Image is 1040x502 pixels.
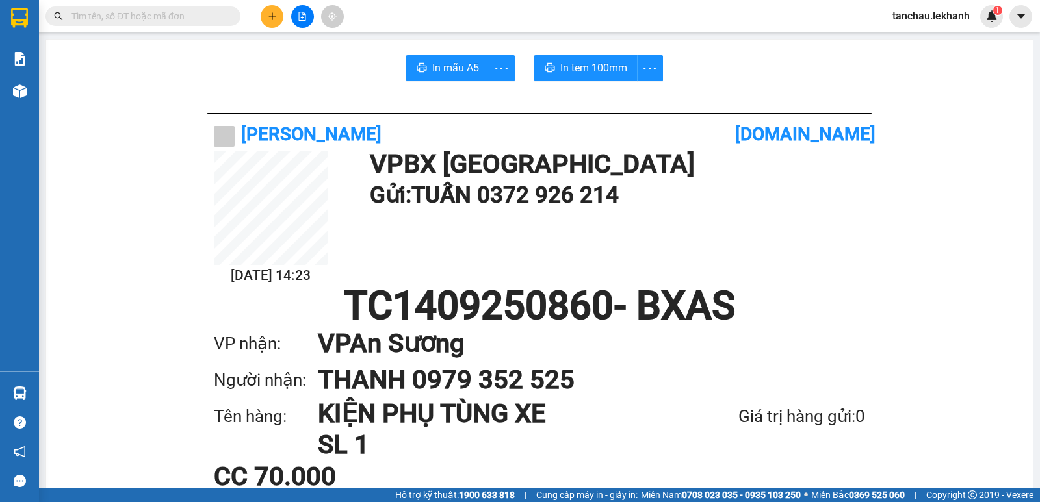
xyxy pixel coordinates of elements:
[14,446,26,458] span: notification
[291,5,314,28] button: file-add
[669,403,865,430] div: Giá trị hàng gửi: 0
[214,464,429,490] div: CC 70.000
[638,60,662,77] span: more
[214,331,318,357] div: VP nhận:
[432,60,479,76] span: In mẫu A5
[489,55,515,81] button: more
[534,55,638,81] button: printerIn tem 100mm
[13,386,27,400] img: warehouse-icon
[318,325,839,362] h1: VP An Sương
[882,8,980,24] span: tanchau.lekhanh
[328,12,337,21] span: aim
[459,490,515,500] strong: 1900 633 818
[641,488,801,502] span: Miền Nam
[406,55,489,81] button: printerIn mẫu A5
[489,60,514,77] span: more
[54,12,63,21] span: search
[395,488,515,502] span: Hỗ trợ kỹ thuật:
[13,52,27,66] img: solution-icon
[13,84,27,98] img: warehouse-icon
[11,8,28,28] img: logo-vxr
[804,492,808,497] span: ⚪️
[637,55,663,81] button: more
[318,362,839,398] h1: THANH 0979 352 525
[298,12,307,21] span: file-add
[1009,5,1032,28] button: caret-down
[71,9,225,23] input: Tìm tên, số ĐT hoặc mã đơn
[417,62,427,75] span: printer
[261,5,283,28] button: plus
[1015,10,1027,22] span: caret-down
[268,12,277,21] span: plus
[849,490,905,500] strong: 0369 525 060
[993,6,1002,15] sup: 1
[370,177,859,213] h1: Gửi: TUẤN 0372 926 214
[214,367,318,394] div: Người nhận:
[560,60,627,76] span: In tem 100mm
[968,490,977,499] span: copyright
[525,488,526,502] span: |
[370,151,859,177] h1: VP BX [GEOGRAPHIC_DATA]
[214,403,318,430] div: Tên hàng:
[811,488,905,502] span: Miền Bắc
[318,429,669,460] h1: SL 1
[14,416,26,429] span: question-circle
[321,5,344,28] button: aim
[241,123,382,145] b: [PERSON_NAME]
[915,488,916,502] span: |
[986,10,998,22] img: icon-new-feature
[536,488,638,502] span: Cung cấp máy in - giấy in:
[682,490,801,500] strong: 0708 023 035 - 0935 103 250
[318,398,669,429] h1: KIỆN PHỤ TÙNG XE
[545,62,555,75] span: printer
[735,123,876,145] b: [DOMAIN_NAME]
[995,6,1000,15] span: 1
[14,475,26,487] span: message
[214,286,865,325] h1: TC1409250860 - BXAS
[214,265,328,286] h2: [DATE] 14:23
